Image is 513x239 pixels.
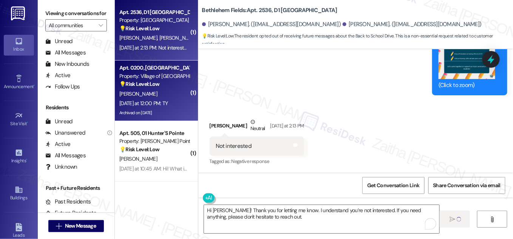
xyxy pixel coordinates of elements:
[428,177,505,194] button: Share Conversation via email
[119,165,305,172] div: [DATE] at 10:45 AM: Hi! What is the address for where I should return the key receipt?
[45,71,71,79] div: Active
[269,122,304,130] div: [DATE] at 2:13 PM
[48,220,104,232] button: New Message
[45,118,73,126] div: Unread
[45,37,73,45] div: Unread
[11,6,26,20] img: ResiDesk Logo
[119,81,159,87] strong: 💡 Risk Level: Low
[27,120,28,125] span: •
[202,32,513,48] span: : The resident opted out of receiving future messages about the Back to School Drive. This is a n...
[343,20,482,28] div: [PERSON_NAME]. ([EMAIL_ADDRESS][DOMAIN_NAME])
[119,90,157,97] span: [PERSON_NAME]
[362,177,424,194] button: Get Conversation Link
[34,83,35,88] span: •
[119,44,190,51] div: [DATE] at 2:13 PM: Not interested
[450,216,455,222] i: 
[38,184,114,192] div: Past + Future Residents
[45,83,80,91] div: Follow Ups
[119,137,189,145] div: Property: [PERSON_NAME] Pointe
[216,142,252,150] div: Not interested
[490,216,495,222] i: 
[45,163,77,171] div: Unknown
[38,104,114,112] div: Residents
[45,209,96,217] div: Future Residents
[119,146,159,153] strong: 💡 Risk Level: Low
[49,19,95,31] input: All communities
[65,222,96,230] span: New Message
[202,20,341,28] div: [PERSON_NAME]. ([EMAIL_ADDRESS][DOMAIN_NAME])
[119,129,189,137] div: Apt. 505, 01 Hunter'S Pointe
[45,49,86,57] div: All Messages
[202,6,337,14] b: Bethlehem Fields: Apt. 2536, D1 [GEOGRAPHIC_DATA]
[232,158,269,165] span: Negative response
[119,100,168,107] div: [DATE] at 12:00 PM: TY
[45,60,89,68] div: New Inbounds
[4,109,34,130] a: Site Visit •
[159,34,197,41] span: [PERSON_NAME]
[119,108,190,118] div: Archived on [DATE]
[210,156,304,167] div: Tagged as:
[119,64,189,72] div: Apt. 0200, [GEOGRAPHIC_DATA]
[119,34,159,41] span: [PERSON_NAME]
[119,155,157,162] span: [PERSON_NAME]
[45,129,85,137] div: Unanswered
[26,157,27,162] span: •
[99,22,103,28] i: 
[210,118,304,137] div: [PERSON_NAME]
[119,25,159,32] strong: 💡 Risk Level: Low
[249,118,266,134] div: Neutral
[439,81,495,89] div: (Click to zoom)
[119,16,189,24] div: Property: [GEOGRAPHIC_DATA]
[119,8,189,16] div: Apt. 2536, D1 [GEOGRAPHIC_DATA]
[45,152,86,160] div: All Messages
[45,8,107,19] label: Viewing conversations for
[45,140,71,148] div: Active
[367,182,419,189] span: Get Conversation Link
[56,223,62,229] i: 
[4,35,34,55] a: Inbox
[45,198,91,206] div: Past Residents
[204,205,439,233] textarea: To enrich screen reader interactions, please activate Accessibility in Grammarly extension settings
[4,183,34,204] a: Buildings
[202,33,234,39] strong: 💡 Risk Level: Low
[433,182,501,189] span: Share Conversation via email
[119,72,189,80] div: Property: Village of [GEOGRAPHIC_DATA]
[4,146,34,167] a: Insights •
